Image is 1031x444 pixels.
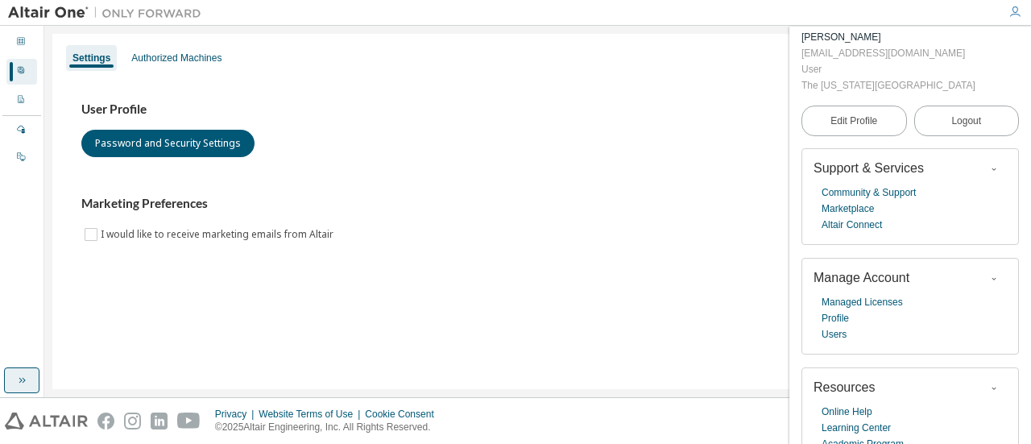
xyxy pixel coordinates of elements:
[259,408,365,421] div: Website Terms of Use
[814,380,875,394] span: Resources
[131,52,222,64] div: Authorized Machines
[822,185,916,201] a: Community & Support
[801,45,975,61] div: [EMAIL_ADDRESS][DOMAIN_NAME]
[822,294,903,310] a: Managed Licenses
[151,413,168,429] img: linkedin.svg
[72,52,110,64] div: Settings
[81,130,255,157] button: Password and Security Settings
[177,413,201,429] img: youtube.svg
[914,106,1020,136] button: Logout
[822,217,882,233] a: Altair Connect
[822,310,849,326] a: Profile
[801,61,975,77] div: User
[81,196,994,212] h3: Marketing Preferences
[6,30,37,56] div: Dashboard
[814,161,924,175] span: Support & Services
[6,59,37,85] div: User Profile
[365,408,443,421] div: Cookie Consent
[822,326,847,342] a: Users
[81,102,994,118] h3: User Profile
[101,225,337,244] label: I would like to receive marketing emails from Altair
[830,114,877,127] span: Edit Profile
[6,88,37,114] div: Company Profile
[822,201,874,217] a: Marketplace
[801,77,975,93] div: The [US_STATE][GEOGRAPHIC_DATA]
[814,271,909,284] span: Manage Account
[6,118,37,143] div: Managed
[6,145,37,171] div: On Prem
[124,413,141,429] img: instagram.svg
[215,408,259,421] div: Privacy
[801,29,975,45] div: Christopher Suh
[8,5,209,21] img: Altair One
[951,113,981,129] span: Logout
[822,404,872,420] a: Online Help
[822,420,891,436] a: Learning Center
[801,106,907,136] a: Edit Profile
[5,413,88,429] img: altair_logo.svg
[215,421,444,434] p: © 2025 Altair Engineering, Inc. All Rights Reserved.
[97,413,114,429] img: facebook.svg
